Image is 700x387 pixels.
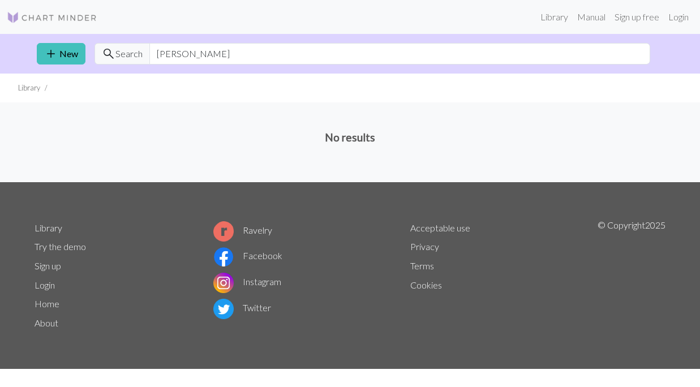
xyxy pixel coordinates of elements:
span: search [102,46,115,62]
a: Library [536,6,573,28]
img: Facebook logo [213,247,234,267]
p: © Copyright 2025 [598,218,665,333]
a: Ravelry [213,225,272,235]
a: New [37,43,85,64]
a: Sign up [35,260,61,271]
a: Cookies [410,279,442,290]
a: Twitter [213,302,271,313]
a: Facebook [213,250,282,261]
span: add [44,46,58,62]
a: Login [35,279,55,290]
img: Instagram logo [213,273,234,293]
a: Acceptable use [410,222,470,233]
img: Twitter logo [213,299,234,319]
a: Login [664,6,693,28]
img: Logo [7,11,97,24]
img: Ravelry logo [213,221,234,242]
a: Home [35,298,59,309]
a: Try the demo [35,241,86,252]
a: Privacy [410,241,439,252]
a: Instagram [213,276,281,287]
a: Terms [410,260,434,271]
a: Manual [573,6,610,28]
a: Sign up free [610,6,664,28]
span: Search [115,47,143,61]
a: Library [35,222,62,233]
li: Library [18,83,40,93]
a: About [35,317,58,328]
